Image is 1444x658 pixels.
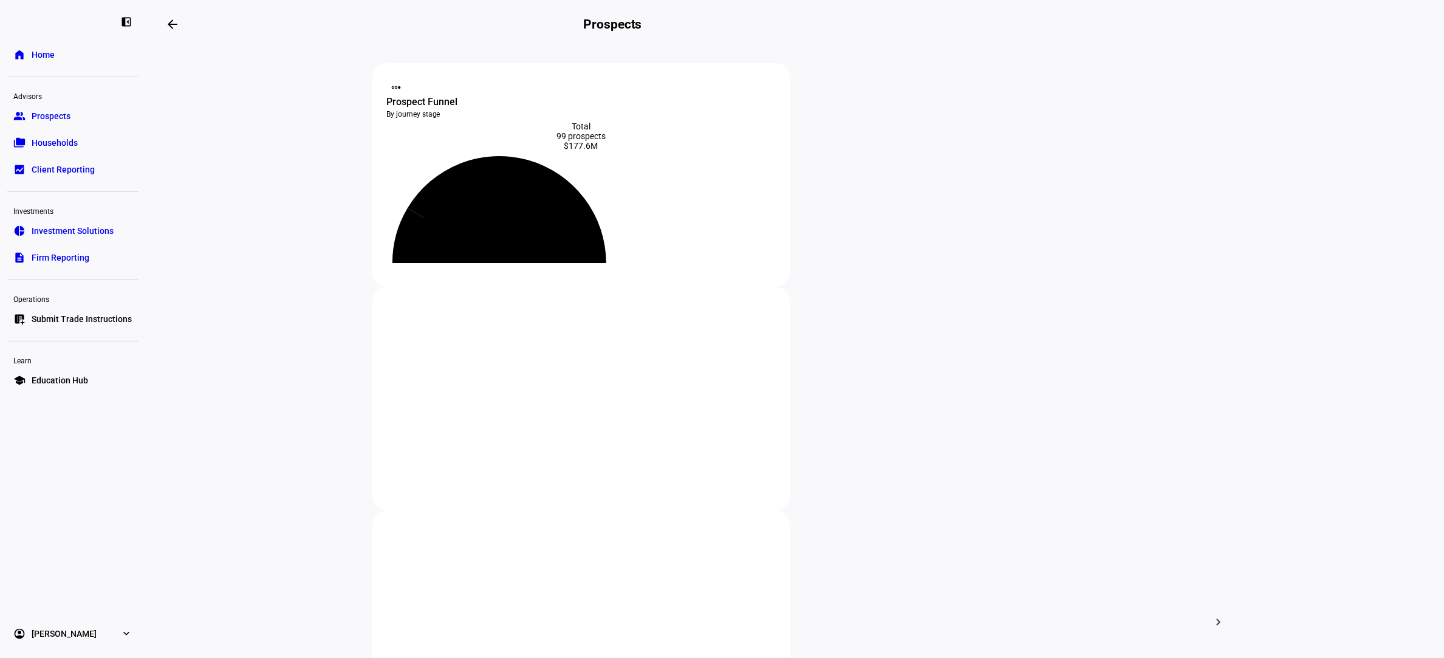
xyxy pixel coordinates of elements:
[7,290,139,307] div: Operations
[32,163,95,176] span: Client Reporting
[387,122,776,131] div: Total
[7,43,139,67] a: homeHome
[387,109,776,119] div: By journey stage
[120,16,132,28] eth-mat-symbol: left_panel_close
[13,252,26,264] eth-mat-symbol: description
[7,131,139,155] a: folder_copyHouseholds
[7,87,139,104] div: Advisors
[32,628,97,640] span: [PERSON_NAME]
[387,95,776,109] div: Prospect Funnel
[13,374,26,386] eth-mat-symbol: school
[13,163,26,176] eth-mat-symbol: bid_landscape
[387,141,776,151] div: $177.6M
[387,131,776,141] div: 99 prospects
[7,157,139,182] a: bid_landscapeClient Reporting
[13,628,26,640] eth-mat-symbol: account_circle
[13,137,26,149] eth-mat-symbol: folder_copy
[13,49,26,61] eth-mat-symbol: home
[165,17,180,32] mat-icon: arrow_backwards
[391,81,403,94] mat-icon: steppers
[32,225,114,237] span: Investment Solutions
[32,374,88,386] span: Education Hub
[32,137,78,149] span: Households
[1211,615,1226,629] mat-icon: chevron_right
[32,110,70,122] span: Prospects
[32,313,132,325] span: Submit Trade Instructions
[120,628,132,640] eth-mat-symbol: expand_more
[32,49,55,61] span: Home
[583,17,642,32] h2: Prospects
[7,245,139,270] a: descriptionFirm Reporting
[7,219,139,243] a: pie_chartInvestment Solutions
[32,252,89,264] span: Firm Reporting
[7,202,139,219] div: Investments
[13,110,26,122] eth-mat-symbol: group
[7,351,139,368] div: Learn
[13,225,26,237] eth-mat-symbol: pie_chart
[13,313,26,325] eth-mat-symbol: list_alt_add
[7,104,139,128] a: groupProspects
